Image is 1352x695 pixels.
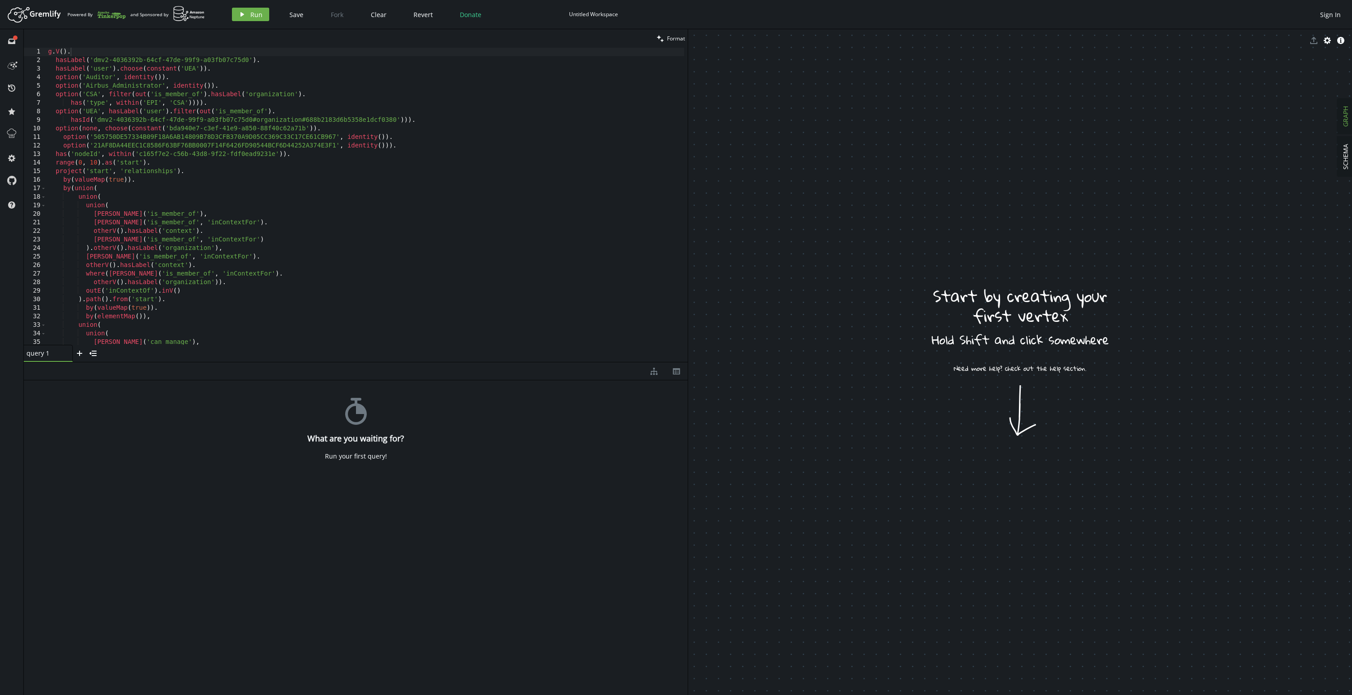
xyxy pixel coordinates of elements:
button: Run [232,8,269,21]
button: Save [283,8,310,21]
div: 20 [24,210,46,218]
div: 8 [24,107,46,116]
div: 4 [24,73,46,82]
span: query 1 [27,349,62,357]
div: 9 [24,116,46,125]
span: Fork [331,10,343,19]
div: 21 [24,218,46,227]
div: 24 [24,244,46,253]
div: 10 [24,125,46,133]
div: 35 [24,338,46,347]
h4: What are you waiting for? [307,434,404,443]
div: 19 [24,201,46,210]
div: 29 [24,287,46,295]
div: 17 [24,184,46,193]
div: 6 [24,90,46,99]
div: and Sponsored by [130,6,205,23]
div: 32 [24,312,46,321]
div: 28 [24,278,46,287]
div: 11 [24,133,46,142]
div: Untitled Workspace [569,11,618,18]
div: 27 [24,270,46,278]
span: Sign In [1320,10,1341,19]
div: 2 [24,56,46,65]
div: Powered By [67,7,126,22]
span: Revert [414,10,433,19]
button: Donate [453,8,488,21]
div: 18 [24,193,46,201]
div: 12 [24,142,46,150]
span: Run [250,10,262,19]
div: 14 [24,159,46,167]
div: 31 [24,304,46,312]
div: 23 [24,236,46,244]
div: 26 [24,261,46,270]
span: SCHEMA [1341,144,1350,169]
div: 5 [24,82,46,90]
div: 3 [24,65,46,73]
span: Clear [371,10,387,19]
button: Fork [324,8,351,21]
div: 30 [24,295,46,304]
span: Donate [460,10,481,19]
div: 7 [24,99,46,107]
div: 34 [24,330,46,338]
div: Run your first query! [325,452,387,460]
div: 15 [24,167,46,176]
img: AWS Neptune [173,6,205,22]
div: 13 [24,150,46,159]
div: 33 [24,321,46,330]
div: 22 [24,227,46,236]
span: Save [289,10,303,19]
div: 25 [24,253,46,261]
button: Revert [407,8,440,21]
div: 1 [24,48,46,56]
span: GRAPH [1341,106,1350,127]
button: Clear [364,8,393,21]
div: 16 [24,176,46,184]
button: Sign In [1316,8,1345,21]
button: Format [654,29,688,48]
span: Format [667,35,685,42]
